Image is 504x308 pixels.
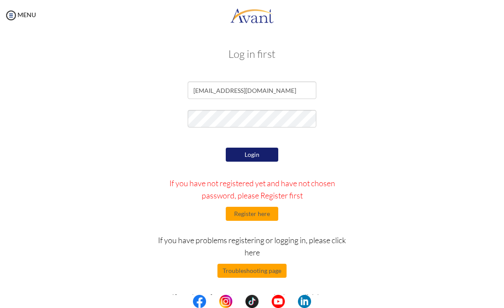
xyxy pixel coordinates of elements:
[298,295,311,308] img: li.png
[226,207,278,221] button: Register here
[153,177,352,202] p: If you have not registered yet and have not chosen password, please Register first
[153,291,352,303] p: If you have forgotten password, please click here
[188,81,316,99] input: Email
[285,295,298,308] img: blank.png
[193,295,206,308] img: fb.png
[259,295,272,308] img: blank.png
[4,9,17,22] img: icon-menu.png
[4,11,36,18] a: MENU
[217,264,287,278] button: Troubleshooting page
[153,234,352,258] p: If you have problems registering or logging in, please click here
[226,148,278,162] button: Login
[245,295,259,308] img: tt.png
[219,295,232,308] img: in.png
[206,295,219,308] img: blank.png
[272,295,285,308] img: yt.png
[232,295,245,308] img: blank.png
[230,2,274,28] img: logo.png
[46,48,458,60] h3: Log in first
